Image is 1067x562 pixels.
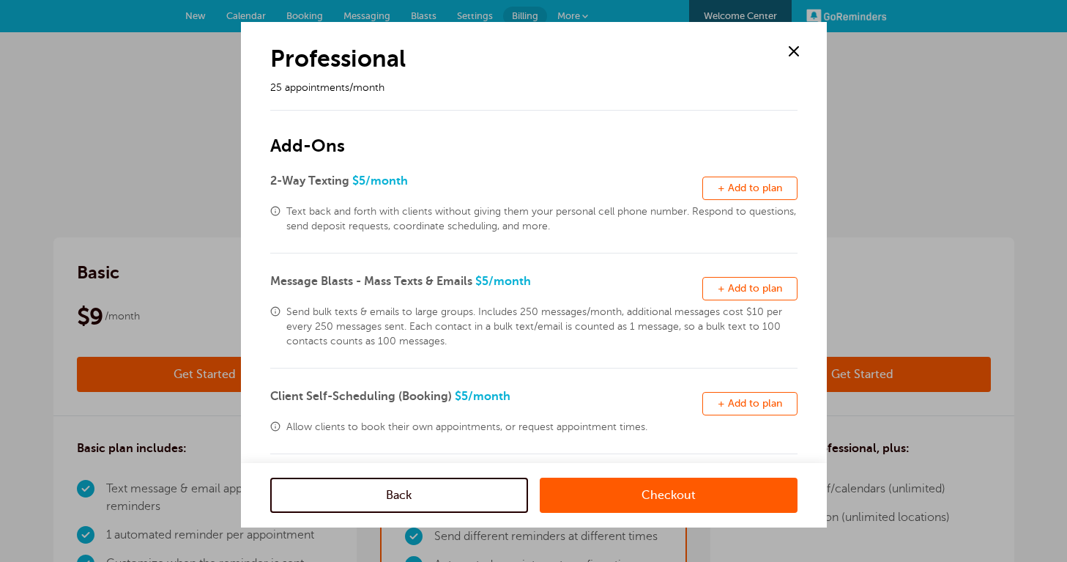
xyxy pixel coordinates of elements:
span: 2-Way Texting [270,174,349,188]
span: /month [488,275,531,288]
span: $5 [475,275,531,288]
span: $5 [455,390,510,403]
button: + Add to plan [702,392,798,415]
span: $5 [352,174,408,188]
button: + Add to plan [702,277,798,300]
span: + Add to plan [718,283,782,294]
span: /month [365,174,408,188]
span: Message Blasts - Mass Texts & Emails [270,275,472,288]
span: /month [468,390,510,403]
button: + Add to plan [702,177,798,200]
span: Allow clients to book their own appointments, or request appointment times. [286,420,798,435]
a: Back [270,478,528,513]
span: Send bulk texts & emails to large groups. Includes 250 messages/month, additional messages cost $... [286,305,798,349]
span: Text back and forth with clients without giving them your personal cell phone number. Respond to ... [286,204,798,234]
span: + Add to plan [718,398,782,409]
a: Checkout [540,478,798,513]
p: 25 appointments/month [270,81,765,95]
h1: Professional [270,44,765,73]
h2: Add-Ons [270,110,798,158]
span: Client Self-Scheduling (Booking) [270,390,452,403]
span: + Add to plan [718,182,782,193]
